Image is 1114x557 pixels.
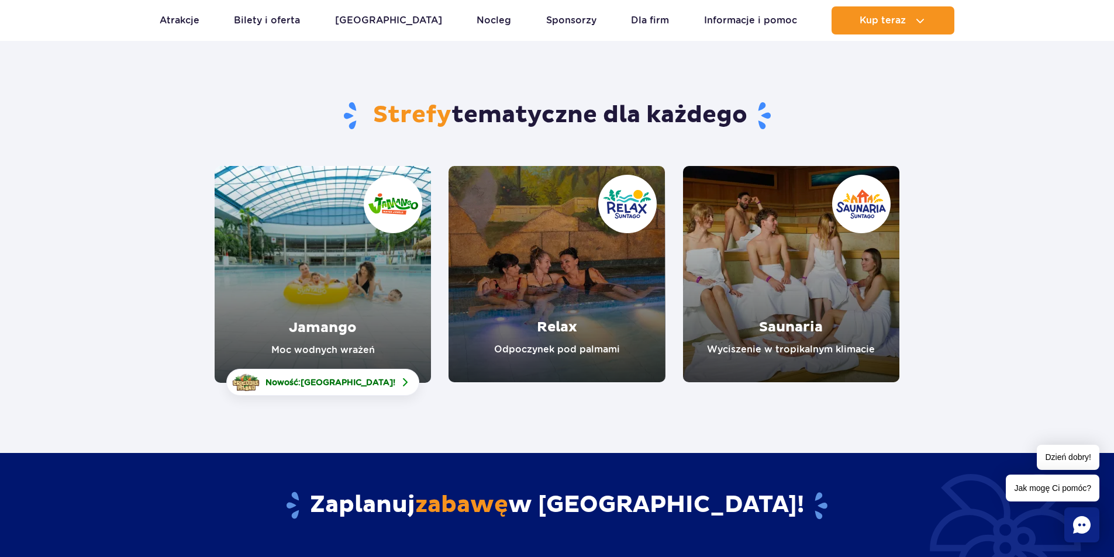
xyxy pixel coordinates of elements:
a: Atrakcje [160,6,199,34]
h2: Zaplanuj w [GEOGRAPHIC_DATA]! [215,490,899,521]
span: Nowość: ! [265,376,395,388]
span: Strefy [373,101,451,130]
span: [GEOGRAPHIC_DATA] [301,378,393,387]
button: Kup teraz [832,6,954,34]
span: Kup teraz [860,15,906,26]
a: Relax [449,166,665,382]
a: Informacje i pomoc [704,6,797,34]
h1: tematyczne dla każdego [215,101,899,131]
a: Sponsorzy [546,6,596,34]
a: [GEOGRAPHIC_DATA] [335,6,442,34]
span: zabawę [415,490,508,520]
span: Dzień dobry! [1037,445,1099,470]
a: Jamango [215,166,431,383]
span: Jak mogę Ci pomóc? [1006,475,1099,501]
a: Bilety i oferta [234,6,300,34]
a: Saunaria [683,166,899,382]
a: Nocleg [477,6,511,34]
div: Chat [1064,507,1099,542]
a: Nowość:[GEOGRAPHIC_DATA]! [226,369,419,396]
a: Dla firm [631,6,669,34]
